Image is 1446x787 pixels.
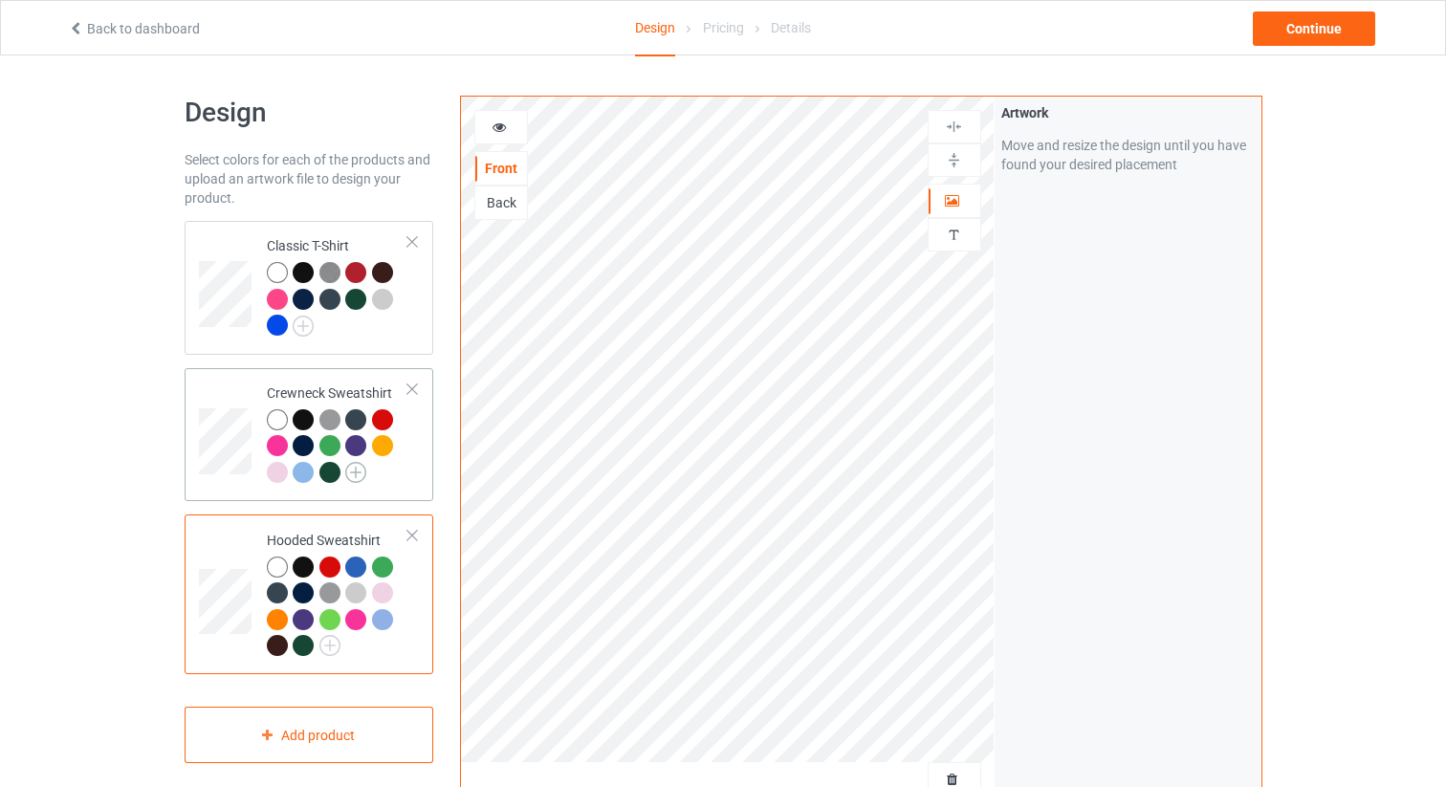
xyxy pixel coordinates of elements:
div: Select colors for each of the products and upload an artwork file to design your product. [185,150,434,208]
img: svg+xml;base64,PD94bWwgdmVyc2lvbj0iMS4wIiBlbmNvZGluZz0iVVRGLTgiPz4KPHN2ZyB3aWR0aD0iMjJweCIgaGVpZ2... [345,462,366,483]
div: Classic T-Shirt [185,221,434,355]
img: svg+xml;base64,PD94bWwgdmVyc2lvbj0iMS4wIiBlbmNvZGluZz0iVVRGLTgiPz4KPHN2ZyB3aWR0aD0iMjJweCIgaGVpZ2... [293,316,314,337]
div: Front [475,159,527,178]
div: Hooded Sweatshirt [185,514,434,674]
img: heather_texture.png [319,262,340,283]
div: Pricing [703,1,744,55]
div: Hooded Sweatshirt [267,531,409,655]
div: Add product [185,707,434,763]
div: Crewneck Sweatshirt [267,383,409,482]
div: Details [771,1,811,55]
a: Back to dashboard [68,21,200,36]
img: svg%3E%0A [945,151,963,169]
div: Classic T-Shirt [267,236,409,335]
div: Artwork [1001,103,1255,122]
div: Crewneck Sweatshirt [185,368,434,502]
img: svg%3E%0A [945,226,963,244]
div: Back [475,193,527,212]
img: svg+xml;base64,PD94bWwgdmVyc2lvbj0iMS4wIiBlbmNvZGluZz0iVVRGLTgiPz4KPHN2ZyB3aWR0aD0iMjJweCIgaGVpZ2... [319,635,340,656]
div: Design [635,1,675,56]
div: Move and resize the design until you have found your desired placement [1001,136,1255,174]
img: svg%3E%0A [945,118,963,136]
h1: Design [185,96,434,130]
div: Continue [1253,11,1375,46]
